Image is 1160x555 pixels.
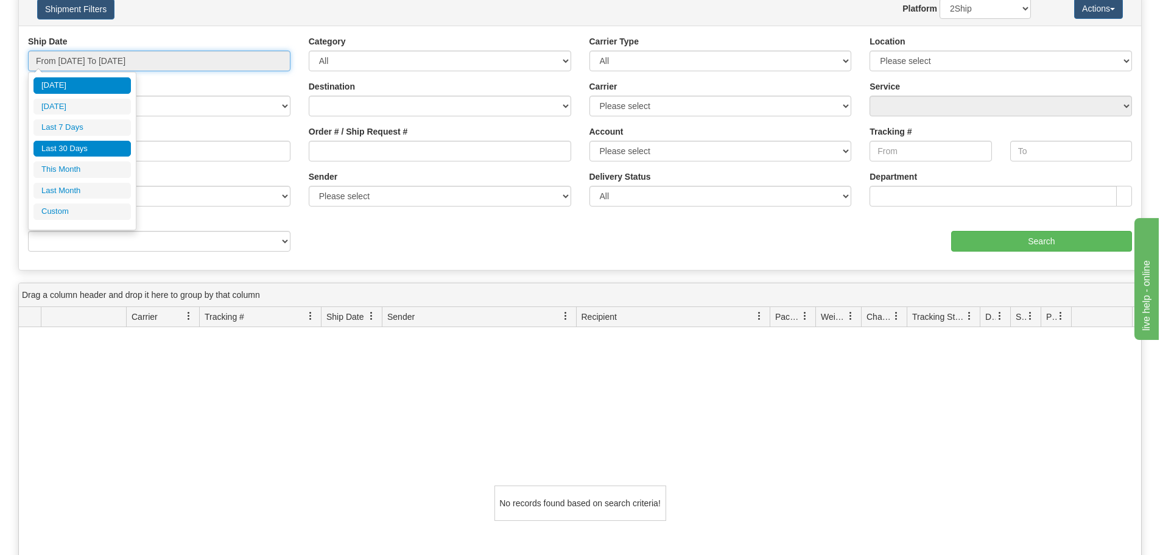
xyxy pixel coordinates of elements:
[205,311,244,323] span: Tracking #
[870,141,991,161] input: From
[749,306,770,327] a: Recipient filter column settings
[1020,306,1041,327] a: Shipment Issues filter column settings
[28,35,68,48] label: Ship Date
[9,7,113,22] div: live help - online
[309,35,346,48] label: Category
[912,311,965,323] span: Tracking Status
[902,2,937,15] label: Platform
[1010,141,1132,161] input: To
[821,311,846,323] span: Weight
[589,80,617,93] label: Carrier
[309,171,337,183] label: Sender
[951,231,1132,252] input: Search
[886,306,907,327] a: Charge filter column settings
[326,311,364,323] span: Ship Date
[33,99,131,115] li: [DATE]
[589,125,624,138] label: Account
[985,311,996,323] span: Delivery Status
[309,125,408,138] label: Order # / Ship Request #
[870,171,917,183] label: Department
[582,311,617,323] span: Recipient
[33,119,131,136] li: Last 7 Days
[33,183,131,199] li: Last Month
[870,35,905,48] label: Location
[33,77,131,94] li: [DATE]
[1016,311,1026,323] span: Shipment Issues
[589,35,639,48] label: Carrier Type
[494,486,666,521] div: No records found based on search criteria!
[33,203,131,220] li: Custom
[870,125,912,138] label: Tracking #
[33,141,131,157] li: Last 30 Days
[1046,311,1056,323] span: Pickup Status
[309,80,355,93] label: Destination
[387,311,415,323] span: Sender
[555,306,576,327] a: Sender filter column settings
[990,306,1010,327] a: Delivery Status filter column settings
[361,306,382,327] a: Ship Date filter column settings
[589,171,651,183] label: Delivery Status
[1132,215,1159,339] iframe: chat widget
[795,306,815,327] a: Packages filter column settings
[19,283,1141,307] div: grid grouping header
[866,311,892,323] span: Charge
[870,80,900,93] label: Service
[300,306,321,327] a: Tracking # filter column settings
[132,311,158,323] span: Carrier
[775,311,801,323] span: Packages
[840,306,861,327] a: Weight filter column settings
[178,306,199,327] a: Carrier filter column settings
[1050,306,1071,327] a: Pickup Status filter column settings
[959,306,980,327] a: Tracking Status filter column settings
[33,161,131,178] li: This Month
